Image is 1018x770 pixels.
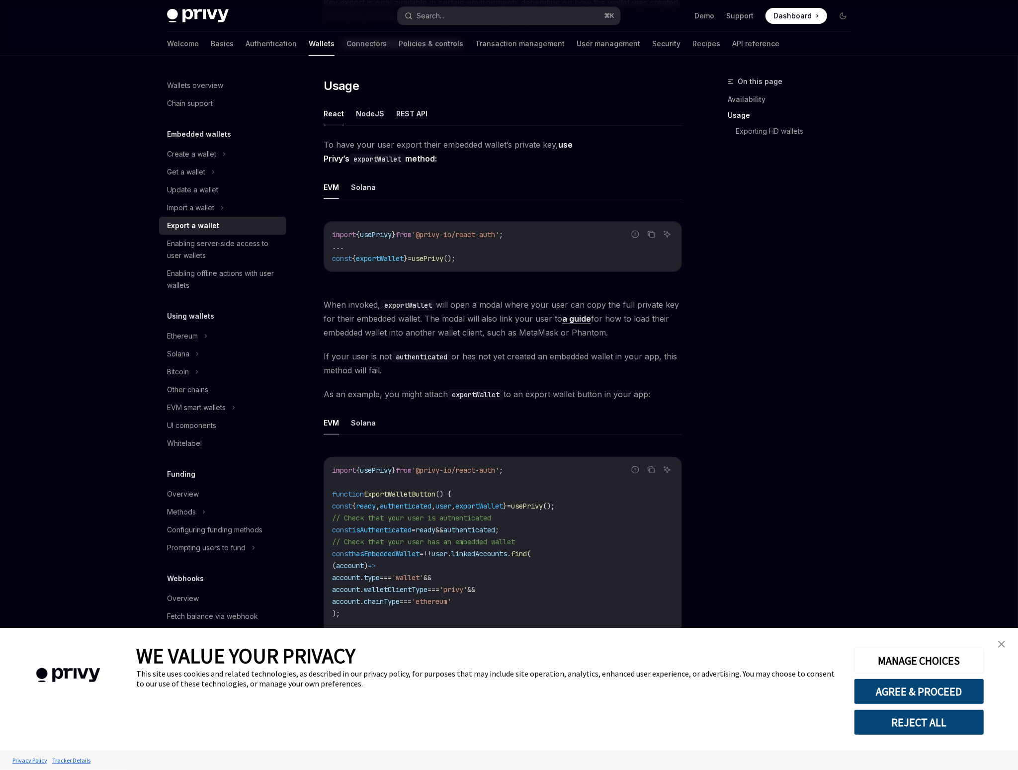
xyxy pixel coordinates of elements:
span: '@privy-io/react-auth' [412,466,499,475]
div: Other chains [167,384,208,396]
a: Exporting HD wallets [736,123,859,139]
button: Report incorrect code [629,228,642,241]
span: To have your user export their embedded wallet’s private key, [324,138,682,166]
div: Methods [167,506,196,518]
span: const [332,525,352,534]
span: '@privy-io/react-auth' [412,230,499,239]
div: Update a wallet [167,184,218,196]
span: , [451,502,455,511]
div: Prompting users to fund [167,542,246,554]
span: . [507,549,511,558]
span: . [447,549,451,558]
span: = [408,254,412,263]
span: ; [499,230,503,239]
span: === [380,573,392,582]
span: { [352,502,356,511]
span: } [392,466,396,475]
span: find [511,549,527,558]
span: function [332,490,364,499]
span: As an example, you might attach to an export wallet button in your app: [324,387,682,401]
span: usePrivy [412,254,443,263]
span: ( [332,561,336,570]
span: ready [356,502,376,511]
a: Connectors [346,32,387,56]
span: === [400,597,412,606]
div: Create a wallet [167,148,216,160]
span: authenticated [443,525,495,534]
span: , [376,502,380,511]
div: Fetch balance via webhook [167,610,258,622]
a: Policies & controls [399,32,463,56]
span: ready [416,525,435,534]
div: Solana [167,348,189,360]
span: } [503,502,507,511]
div: Import a wallet [167,202,214,214]
span: ⌘ K [604,12,614,20]
a: Support [726,11,754,21]
button: MANAGE CHOICES [854,648,984,674]
span: from [396,466,412,475]
span: && [424,573,431,582]
span: ... [332,242,344,251]
span: = [412,525,416,534]
code: exportWallet [349,154,405,165]
span: const [332,254,352,263]
span: hasEmbeddedWallet [352,549,420,558]
div: EVM smart wallets [167,402,226,414]
button: Copy the contents from the code block [645,463,658,476]
h5: Webhooks [167,573,204,585]
span: import [332,230,356,239]
span: { [356,466,360,475]
h5: Funding [167,468,195,480]
div: Enabling server-side access to user wallets [167,238,280,261]
a: Wallets overview [159,77,286,94]
a: Tracker Details [50,752,93,769]
div: Whitelabel [167,437,202,449]
a: Dashboard [765,8,827,24]
span: When invoked, will open a modal where your user can copy the full private key for their embedded ... [324,298,682,340]
div: Overview [167,593,199,604]
span: , [431,502,435,511]
a: Enabling server-side access to user wallets [159,235,286,264]
a: Demo [694,11,714,21]
div: Bitcoin [167,366,189,378]
span: const [332,502,352,511]
button: Solana [351,411,376,434]
span: account [332,585,360,594]
span: If your user is not or has not yet created an embedded wallet in your app, this method will fail. [324,349,682,377]
div: Search... [417,10,444,22]
span: = [507,502,511,511]
span: 'ethereum' [412,597,451,606]
a: Fetch balance via webhook [159,607,286,625]
div: Get a wallet [167,166,205,178]
span: // Check that your user is authenticated [332,513,491,522]
span: . [360,573,364,582]
button: Solana [351,175,376,199]
a: Availability [728,91,859,107]
span: import [332,466,356,475]
span: usePrivy [360,230,392,239]
a: Chain support [159,94,286,112]
a: Overview [159,590,286,607]
div: Enabling offline actions with user wallets [167,267,280,291]
a: Whitelabel [159,434,286,452]
button: EVM [324,175,339,199]
span: && [467,585,475,594]
span: 'privy' [439,585,467,594]
span: . [360,597,364,606]
span: isAuthenticated [352,525,412,534]
span: exportWallet [455,502,503,511]
button: Search...⌘K [398,7,620,25]
span: (); [543,502,555,511]
span: } [404,254,408,263]
span: chainType [364,597,400,606]
a: a guide [562,314,591,324]
span: authenticated [380,502,431,511]
div: Overview [167,488,199,500]
span: && [435,525,443,534]
a: Recipes [692,32,720,56]
span: user [435,502,451,511]
span: } [392,230,396,239]
h5: Using wallets [167,310,214,322]
span: exportWallet [356,254,404,263]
